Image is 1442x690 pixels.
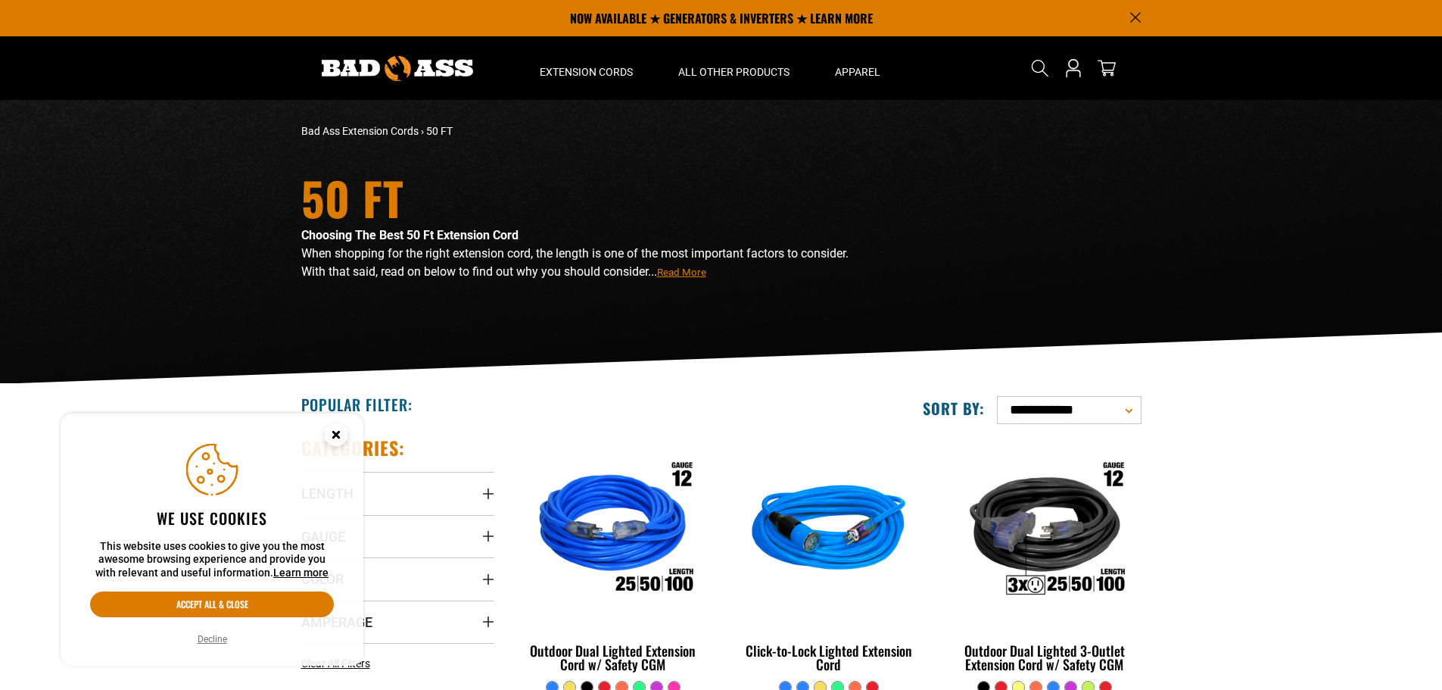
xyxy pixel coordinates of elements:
[656,36,812,100] summary: All Other Products
[301,515,494,557] summary: Gauge
[193,632,232,647] button: Decline
[812,36,903,100] summary: Apparel
[1028,56,1052,80] summary: Search
[90,508,334,528] h2: We use cookies
[301,395,413,414] h2: Popular Filter:
[301,557,494,600] summary: Color
[657,267,706,278] span: Read More
[301,657,370,670] span: Clear All Filters
[923,398,985,418] label: Sort by:
[732,644,925,671] div: Click-to-Lock Lighted Extension Cord
[540,65,633,79] span: Extension Cords
[301,601,494,643] summary: Amperage
[426,125,453,137] span: 50 FT
[301,123,854,139] nav: breadcrumbs
[301,125,419,137] a: Bad Ass Extension Cords
[301,228,519,242] strong: Choosing The Best 50 Ft Extension Cord
[322,56,473,81] img: Bad Ass Extension Cords
[733,444,924,618] img: blue
[301,245,854,281] p: When shopping for the right extension cord, the length is one of the most important factors to co...
[421,125,424,137] span: ›
[678,65,790,79] span: All Other Products
[301,472,494,514] summary: Length
[518,444,709,618] img: Outdoor Dual Lighted Extension Cord w/ Safety CGM
[273,567,329,579] a: Learn more
[90,540,334,580] p: This website uses cookies to give you the most awesome browsing experience and provide you with r...
[948,644,1141,671] div: Outdoor Dual Lighted 3-Outlet Extension Cord w/ Safety CGM
[301,175,854,220] h1: 50 FT
[90,592,334,617] button: Accept all & close
[517,436,710,680] a: Outdoor Dual Lighted Extension Cord w/ Safety CGM Outdoor Dual Lighted Extension Cord w/ Safety CGM
[61,414,363,667] aside: Cookie Consent
[517,644,710,671] div: Outdoor Dual Lighted Extension Cord w/ Safety CGM
[517,36,656,100] summary: Extension Cords
[948,436,1141,680] a: Outdoor Dual Lighted 3-Outlet Extension Cord w/ Safety CGM Outdoor Dual Lighted 3-Outlet Extensio...
[949,444,1140,618] img: Outdoor Dual Lighted 3-Outlet Extension Cord w/ Safety CGM
[732,436,925,680] a: blue Click-to-Lock Lighted Extension Cord
[835,65,880,79] span: Apparel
